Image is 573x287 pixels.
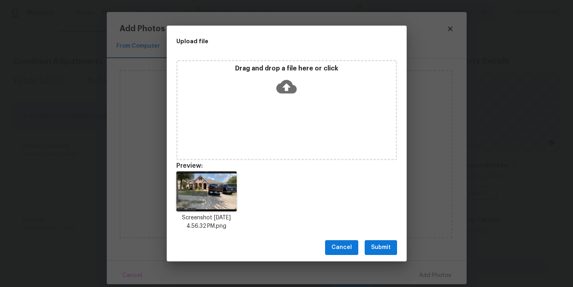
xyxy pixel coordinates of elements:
span: Submit [371,243,391,253]
button: Cancel [325,240,358,255]
img: Dh8+LI4cOSLU849+9COanjf0sac4CEAAAhCAAAQgAAEIQAACEIAABCAAAQhAAAIQgAAEIAABCEAAAstLQPVmbJQ+k+WlTGYQg... [176,171,237,211]
p: Drag and drop a file here or click [178,64,396,73]
p: Screenshot [DATE] 4.56.32 PM.png [176,214,237,231]
span: Cancel [331,243,352,253]
h2: Upload file [176,37,361,46]
button: Submit [365,240,397,255]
